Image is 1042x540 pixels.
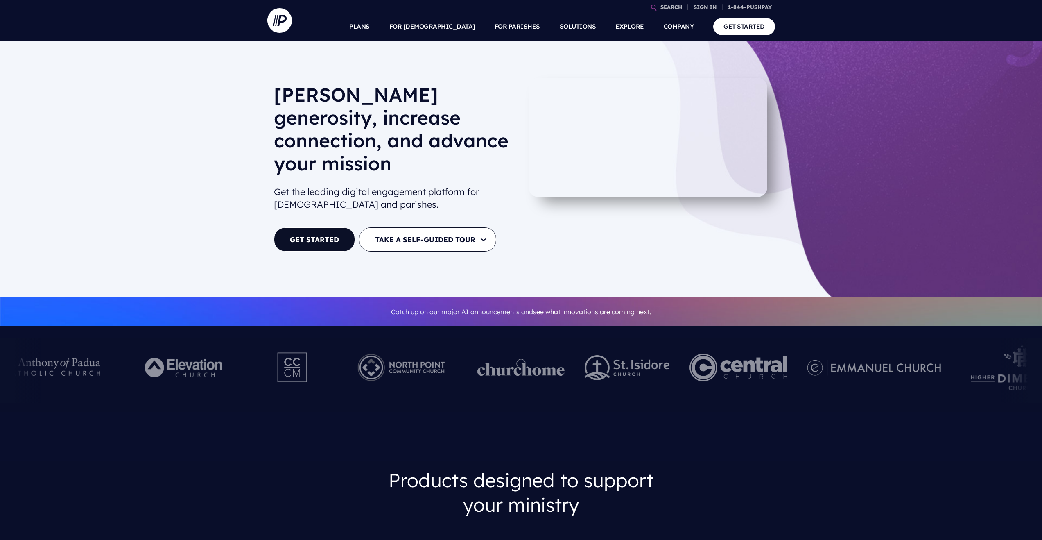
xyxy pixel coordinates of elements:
a: EXPLORE [615,12,644,41]
h3: Products designed to support your ministry [368,461,675,523]
a: FOR [DEMOGRAPHIC_DATA] [389,12,475,41]
h2: Get the leading digital engagement platform for [DEMOGRAPHIC_DATA] and parishes. [274,182,515,214]
img: pp_logos_1 [477,359,565,376]
img: Pushpay_Logo__NorthPoint [345,345,457,390]
a: see what innovations are coming next. [533,308,651,316]
a: GET STARTED [274,227,355,252]
img: pp_logos_3 [807,360,941,376]
h1: [PERSON_NAME] generosity, increase connection, and advance your mission [274,83,515,182]
img: pp_logos_2 [584,355,669,380]
p: Catch up on our major AI announcements and [274,303,769,321]
img: Pushpay_Logo__CCM [260,345,325,390]
a: PLANS [349,12,370,41]
a: SOLUTIONS [560,12,596,41]
button: TAKE A SELF-GUIDED TOUR [359,227,496,252]
a: GET STARTED [713,18,775,35]
a: COMPANY [664,12,694,41]
a: FOR PARISHES [495,12,540,41]
img: Central Church Henderson NV [689,345,787,390]
img: Pushpay_Logo__Elevation [128,345,241,390]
